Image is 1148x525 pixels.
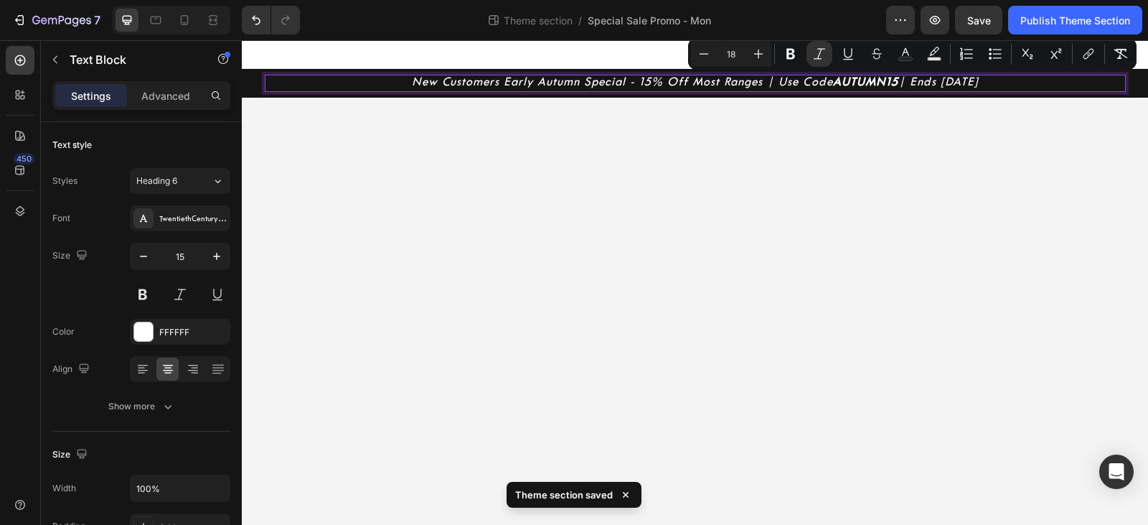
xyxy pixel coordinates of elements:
[6,6,107,34] button: 7
[131,475,230,501] input: Auto
[955,6,1002,34] button: Save
[52,482,76,495] div: Width
[1008,6,1142,34] button: Publish Theme Section
[159,213,227,226] div: TwentiethCenturyforKenmoreMedium
[52,246,90,266] div: Size
[108,399,175,414] div: Show more
[1099,455,1134,489] div: Open Intercom Messenger
[52,360,93,379] div: Align
[70,51,192,68] p: Text Block
[159,326,227,339] div: FFFFFF
[52,394,230,419] button: Show more
[242,6,300,34] div: Undo/Redo
[52,175,77,187] div: Styles
[1020,13,1130,28] div: Publish Theme Section
[14,153,34,164] div: 450
[515,488,613,502] p: Theme section saved
[688,38,1137,70] div: Editor contextual toolbar
[141,88,190,103] p: Advanced
[52,445,90,465] div: Size
[52,139,92,152] div: Text style
[242,40,1148,525] iframe: Design area
[52,325,75,338] div: Color
[588,13,711,28] span: Special Sale Promo - Mon
[71,88,111,103] p: Settings
[136,175,177,187] span: Heading 6
[578,13,582,28] span: /
[501,13,575,28] span: Theme section
[967,14,991,27] span: Save
[130,168,230,194] button: Heading 6
[94,11,100,29] p: 7
[52,212,70,225] div: Font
